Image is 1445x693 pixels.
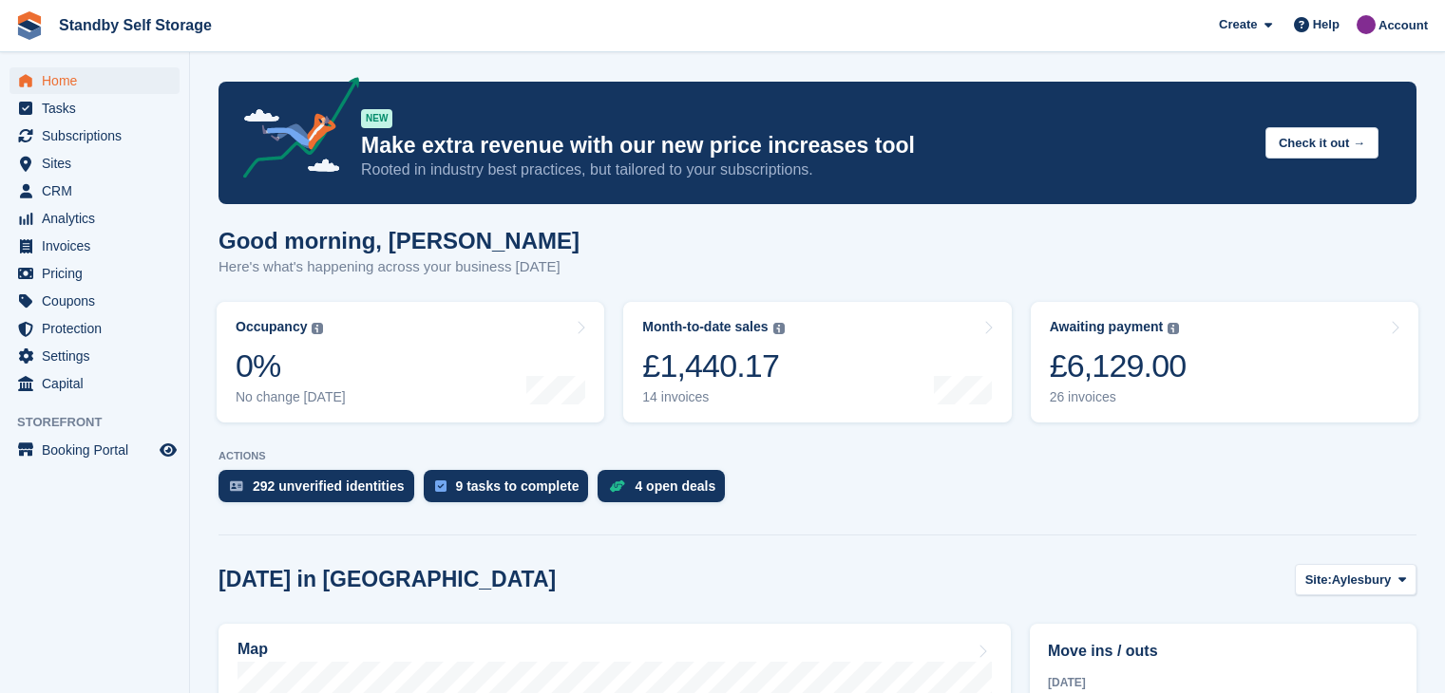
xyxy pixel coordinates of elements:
[42,122,156,149] span: Subscriptions
[1295,564,1416,595] button: Site: Aylesbury
[635,478,715,494] div: 4 open deals
[219,228,580,253] h1: Good morning, [PERSON_NAME]
[42,315,156,342] span: Protection
[236,389,346,405] div: No change [DATE]
[236,319,307,335] div: Occupancy
[236,346,346,385] div: 0%
[42,343,156,369] span: Settings
[609,479,625,493] img: deal-1b604bf984904fb50ccaf53a9ad4b4a5d6e5aea283cecdc64d6e3604feb123c2.svg
[238,641,268,658] h2: Map
[42,260,156,287] span: Pricing
[1050,346,1187,385] div: £6,129.00
[1048,674,1398,691] div: [DATE]
[10,233,180,259] a: menu
[10,260,180,287] a: menu
[51,9,219,41] a: Standby Self Storage
[17,413,189,432] span: Storefront
[312,323,323,334] img: icon-info-grey-7440780725fd019a000dd9b08b2336e03edf1995a4989e88bcd33f0948082b44.svg
[1048,640,1398,663] h2: Move ins / outs
[219,450,1416,462] p: ACTIONS
[42,370,156,397] span: Capital
[219,256,580,278] p: Here's what's happening across your business [DATE]
[10,370,180,397] a: menu
[42,288,156,314] span: Coupons
[42,437,156,463] span: Booking Portal
[10,150,180,177] a: menu
[642,389,784,405] div: 14 invoices
[42,67,156,94] span: Home
[1332,571,1391,590] span: Aylesbury
[642,346,784,385] div: £1,440.17
[42,95,156,122] span: Tasks
[773,323,785,334] img: icon-info-grey-7440780725fd019a000dd9b08b2336e03edf1995a4989e88bcd33f0948082b44.svg
[227,77,360,185] img: price-adjustments-announcement-icon-8257ccfd72463d97f412b2fc003d46551f7dbcb40ab6d574587a9cd5c0d94...
[42,178,156,204] span: CRM
[10,205,180,232] a: menu
[42,150,156,177] span: Sites
[10,343,180,369] a: menu
[1313,15,1340,34] span: Help
[15,11,44,40] img: stora-icon-8386f47178a22dfd0bd8f6a31ec36ba5ce8667c1dd55bd0f319d3a0aa187defe.svg
[10,288,180,314] a: menu
[10,122,180,149] a: menu
[253,478,405,494] div: 292 unverified identities
[361,159,1250,180] p: Rooted in industry best practices, but tailored to your subscriptions.
[217,302,604,422] a: Occupancy 0% No change [DATE]
[230,480,243,492] img: verify_identity-adf6edd0f0f0b5bbfe63781bf79b02c33cf7c696d77639b501bdc392416b5a36.svg
[1378,16,1428,35] span: Account
[1357,15,1376,34] img: Sue Ford
[1050,319,1164,335] div: Awaiting payment
[435,480,447,492] img: task-75834270c22a3079a89374b754ae025e5fb1db73e45f91037f5363f120a921f8.svg
[598,470,734,512] a: 4 open deals
[1168,323,1179,334] img: icon-info-grey-7440780725fd019a000dd9b08b2336e03edf1995a4989e88bcd33f0948082b44.svg
[1031,302,1418,422] a: Awaiting payment £6,129.00 26 invoices
[10,437,180,463] a: menu
[157,439,180,461] a: Preview store
[10,315,180,342] a: menu
[10,95,180,122] a: menu
[1219,15,1257,34] span: Create
[1050,389,1187,405] div: 26 invoices
[456,478,580,494] div: 9 tasks to complete
[42,205,156,232] span: Analytics
[42,233,156,259] span: Invoices
[1265,127,1378,159] button: Check it out →
[10,178,180,204] a: menu
[1305,571,1332,590] span: Site:
[219,567,556,592] h2: [DATE] in [GEOGRAPHIC_DATA]
[424,470,599,512] a: 9 tasks to complete
[623,302,1011,422] a: Month-to-date sales £1,440.17 14 invoices
[361,132,1250,159] p: Make extra revenue with our new price increases tool
[361,109,392,128] div: NEW
[642,319,768,335] div: Month-to-date sales
[219,470,424,512] a: 292 unverified identities
[10,67,180,94] a: menu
